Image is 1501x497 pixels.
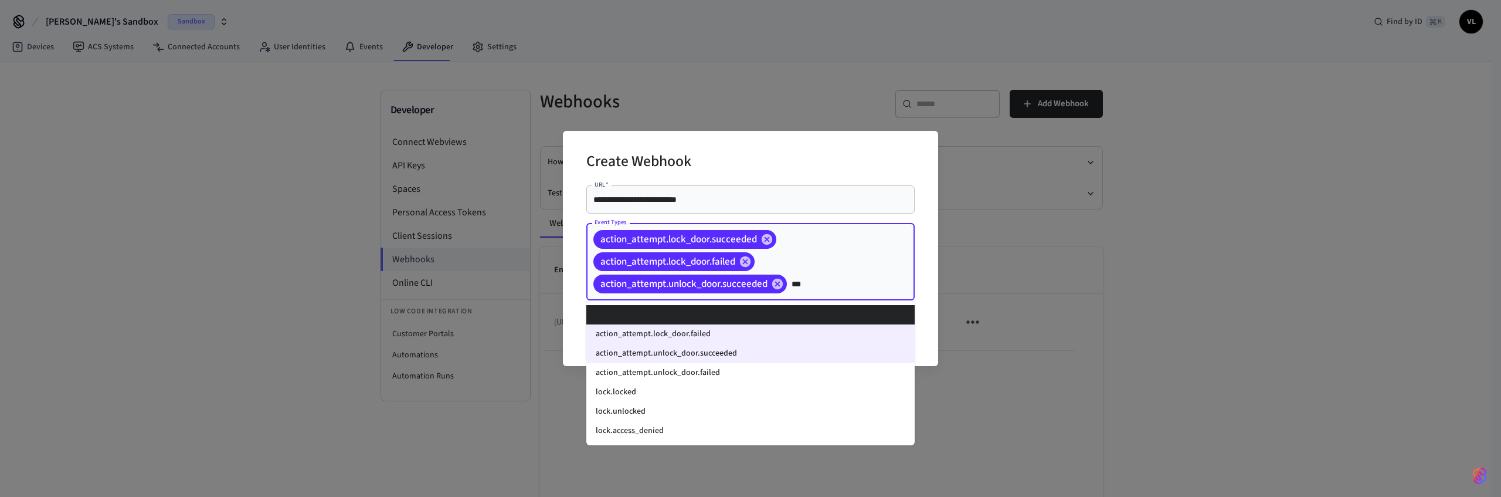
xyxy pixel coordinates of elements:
[593,275,787,293] div: action_attempt.unlock_door.succeeded
[586,324,915,344] li: action_attempt.lock_door.failed
[593,256,742,268] span: action_attempt.lock_door.failed
[586,305,915,324] li: action_attempt.lock_door.succeeded
[586,145,691,181] h2: Create Webhook
[593,230,776,249] div: action_attempt.lock_door.succeeded
[586,421,915,441] li: lock.access_denied
[586,363,915,383] li: action_attempt.unlock_door.failed
[593,278,775,290] span: action_attempt.unlock_door.succeeded
[586,383,915,402] li: lock.locked
[586,344,915,363] li: action_attempt.unlock_door.succeeded
[595,180,608,189] label: URL
[595,218,627,226] label: Event Types
[593,252,755,271] div: action_attempt.lock_door.failed
[1473,466,1487,485] img: SeamLogoGradient.69752ec5.svg
[593,234,764,245] span: action_attempt.lock_door.succeeded
[586,402,915,421] li: lock.unlocked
